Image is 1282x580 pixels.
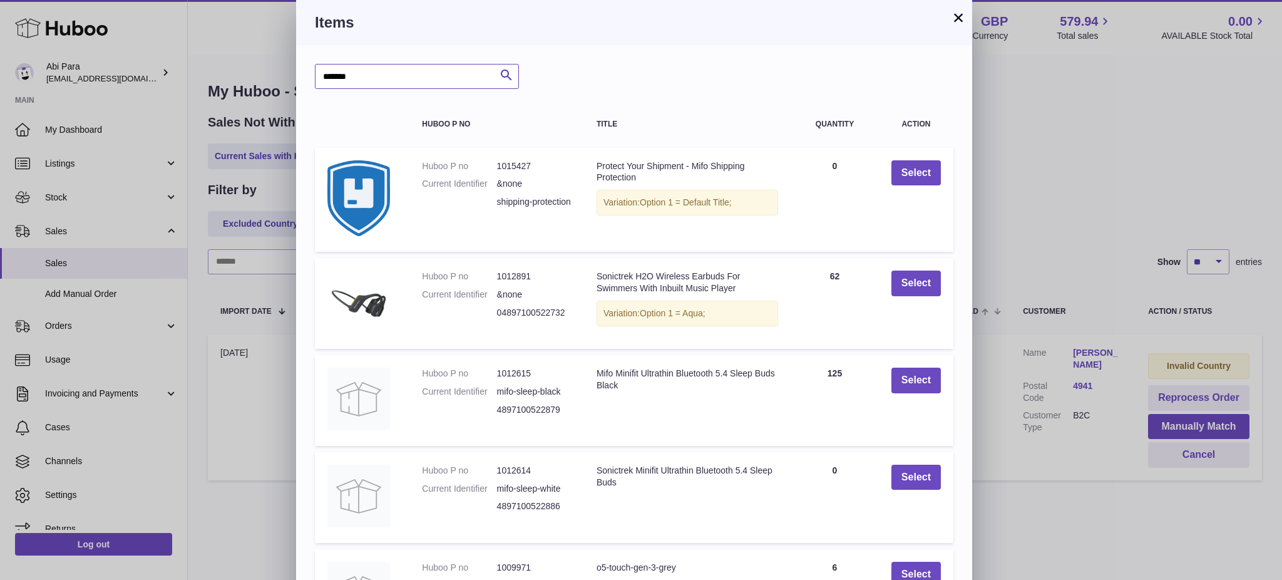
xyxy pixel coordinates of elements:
[422,271,496,282] dt: Huboo P no
[791,148,879,252] td: 0
[497,289,572,301] dd: &none
[315,13,953,33] h3: Items
[891,160,941,186] button: Select
[497,404,572,416] dd: 4897100522879
[497,178,572,190] dd: &none
[791,108,879,141] th: Quantity
[422,160,496,172] dt: Huboo P no
[327,368,390,430] img: Mifo Minifit Ultrathin Bluetooth 5.4 Sleep Buds Black
[497,386,572,398] dd: mifo-sleep-black
[497,500,572,512] dd: 4897100522886
[597,562,778,574] div: o5-touch-gen-3-grey
[327,160,390,236] img: Protect Your Shipment - Mifo Shipping Protection
[791,258,879,349] td: 62
[497,196,572,208] dd: shipping-protection
[422,386,496,398] dt: Current Identifier
[497,307,572,319] dd: 04897100522732
[879,108,953,141] th: Action
[891,465,941,490] button: Select
[597,465,778,489] div: Sonictrek Minifit Ultrathin Bluetooth 5.4 Sleep Buds
[640,197,732,207] span: Option 1 = Default Title;
[597,271,778,294] div: Sonictrek H2O Wireless Earbuds For Swimmers With Inbuilt Music Player
[597,368,778,391] div: Mifo Minifit Ultrathin Bluetooth 5.4 Sleep Buds Black
[327,465,390,527] img: Sonictrek Minifit Ultrathin Bluetooth 5.4 Sleep Buds
[497,271,572,282] dd: 1012891
[891,271,941,296] button: Select
[422,562,496,574] dt: Huboo P no
[640,308,705,318] span: Option 1 = Aqua;
[422,483,496,495] dt: Current Identifier
[497,465,572,477] dd: 1012614
[891,368,941,393] button: Select
[497,160,572,172] dd: 1015427
[422,368,496,380] dt: Huboo P no
[791,355,879,446] td: 125
[597,190,778,215] div: Variation:
[409,108,584,141] th: Huboo P no
[497,483,572,495] dd: mifo-sleep-white
[497,562,572,574] dd: 1009971
[327,271,390,333] img: Sonictrek H2O Wireless Earbuds For Swimmers With Inbuilt Music Player
[422,289,496,301] dt: Current Identifier
[497,368,572,380] dd: 1012615
[422,178,496,190] dt: Current Identifier
[584,108,791,141] th: Title
[791,452,879,543] td: 0
[597,160,778,184] div: Protect Your Shipment - Mifo Shipping Protection
[422,465,496,477] dt: Huboo P no
[951,10,966,25] button: ×
[597,301,778,326] div: Variation:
